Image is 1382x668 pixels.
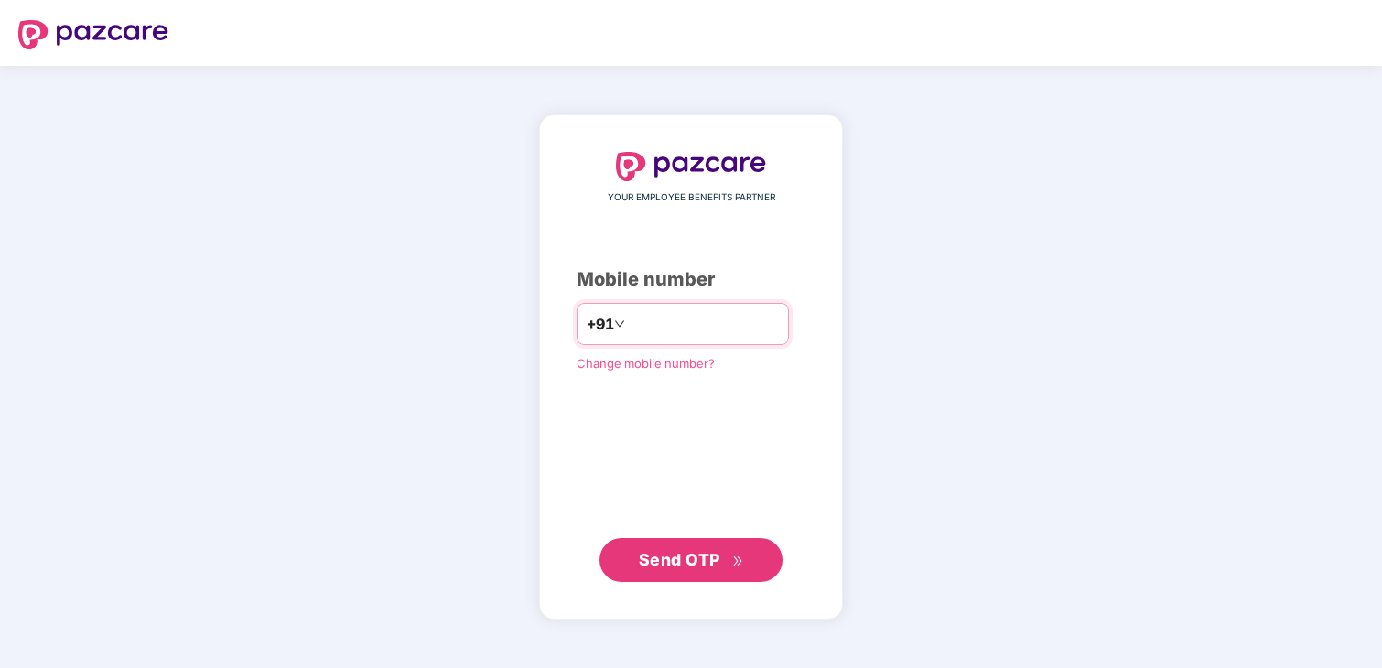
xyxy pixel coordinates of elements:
[587,313,614,336] span: +91
[577,265,805,294] div: Mobile number
[614,318,625,329] span: down
[732,555,744,567] span: double-right
[608,190,775,205] span: YOUR EMPLOYEE BENEFITS PARTNER
[577,356,715,371] a: Change mobile number?
[616,152,766,181] img: logo
[18,20,168,49] img: logo
[599,538,783,582] button: Send OTPdouble-right
[639,550,720,569] span: Send OTP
